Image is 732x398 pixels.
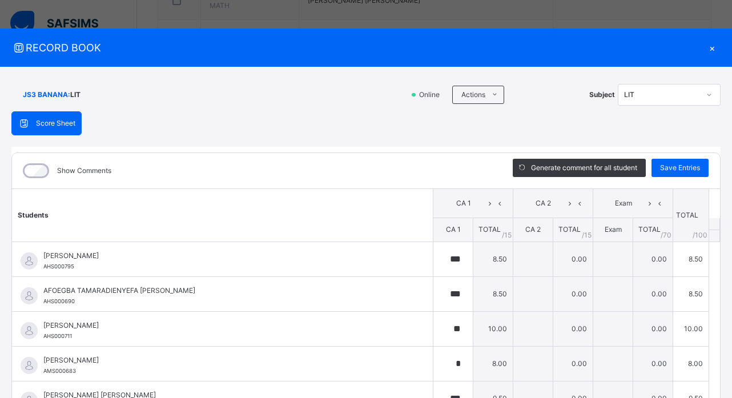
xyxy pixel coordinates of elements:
[21,322,38,339] img: default.svg
[473,346,513,381] td: 8.00
[673,346,709,381] td: 8.00
[525,225,541,234] span: CA 2
[418,90,447,100] span: Online
[23,90,70,100] span: JS3 BANANA :
[43,368,76,374] span: AMS000683
[70,90,81,100] span: LIT
[693,230,707,240] span: /100
[633,242,673,276] td: 0.00
[43,320,407,331] span: [PERSON_NAME]
[624,90,699,100] div: LIT
[660,163,700,173] span: Save Entries
[673,242,709,276] td: 8.50
[522,198,565,208] span: CA 2
[558,225,581,234] span: TOTAL
[582,230,592,240] span: / 15
[43,298,75,304] span: AHS000690
[633,346,673,381] td: 0.00
[43,333,72,339] span: AHS000711
[553,242,593,276] td: 0.00
[502,230,512,240] span: / 15
[553,311,593,346] td: 0.00
[553,346,593,381] td: 0.00
[638,225,661,234] span: TOTAL
[21,252,38,270] img: default.svg
[21,357,38,374] img: default.svg
[442,198,485,208] span: CA 1
[43,263,74,270] span: AHS000795
[661,230,671,240] span: / 70
[673,276,709,311] td: 8.50
[553,276,593,311] td: 0.00
[18,211,49,219] span: Students
[703,40,721,55] div: ×
[446,225,461,234] span: CA 1
[43,355,407,365] span: [PERSON_NAME]
[461,90,485,100] span: Actions
[605,225,622,234] span: Exam
[478,225,501,234] span: TOTAL
[473,242,513,276] td: 8.50
[602,198,645,208] span: Exam
[473,311,513,346] td: 10.00
[36,118,75,128] span: Score Sheet
[473,276,513,311] td: 8.50
[531,163,637,173] span: Generate comment for all student
[11,40,703,55] span: RECORD BOOK
[633,276,673,311] td: 0.00
[21,287,38,304] img: default.svg
[673,189,709,242] th: TOTAL
[57,166,111,176] label: Show Comments
[43,286,407,296] span: AFOEGBA TAMARADIENYEFA [PERSON_NAME]
[633,311,673,346] td: 0.00
[673,311,709,346] td: 10.00
[589,90,615,100] span: Subject
[43,251,407,261] span: [PERSON_NAME]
